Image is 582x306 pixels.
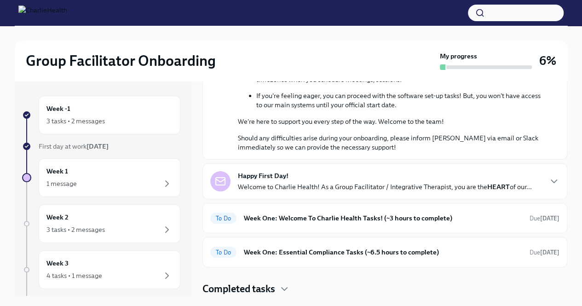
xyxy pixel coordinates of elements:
h6: Week 1 [46,166,68,176]
h6: Week One: Essential Compliance Tasks (~6.5 hours to complete) [244,247,522,257]
h3: 6% [539,52,556,69]
h2: Group Facilitator Onboarding [26,52,216,70]
span: To Do [210,215,236,222]
a: To DoWeek One: Essential Compliance Tasks (~6.5 hours to complete)Due[DATE] [210,245,559,260]
div: 3 tasks • 2 messages [46,116,105,126]
a: First day at work[DATE] [22,142,180,151]
strong: HEART [487,183,510,191]
a: Week 34 tasks • 1 message [22,250,180,289]
a: Week -13 tasks • 2 messages [22,96,180,134]
div: 4 tasks • 1 message [46,271,102,280]
p: We're here to support you every step of the way. Welcome to the team! [238,117,545,126]
a: Week 11 message [22,158,180,197]
span: Due [530,215,559,222]
h6: Week One: Welcome To Charlie Health Tasks! (~3 hours to complete) [244,213,522,223]
strong: [DATE] [540,249,559,256]
p: Should any difficulties arise during your onboarding, please inform [PERSON_NAME] via email or Sl... [238,133,545,152]
h6: Week 2 [46,212,69,222]
p: Welcome to Charlie Health! As a Group Facilitator / Integrative Therapist, you are the of our... [238,182,532,191]
div: Completed tasks [202,282,567,296]
img: CharlieHealth [18,6,67,20]
span: To Do [210,249,236,256]
a: To DoWeek One: Welcome To Charlie Health Tasks! (~3 hours to complete)Due[DATE] [210,211,559,225]
h6: Week -1 [46,104,70,114]
span: August 11th, 2025 09:00 [530,248,559,257]
a: Week 23 tasks • 2 messages [22,204,180,243]
strong: Happy First Day! [238,171,288,180]
div: 3 tasks • 2 messages [46,225,105,234]
h4: Completed tasks [202,282,275,296]
strong: My progress [440,52,477,61]
h6: Week 3 [46,258,69,268]
strong: [DATE] [86,142,109,150]
strong: [DATE] [540,215,559,222]
span: First day at work [39,142,109,150]
p: If you're feeling eager, you can proceed with the software set-up tasks! But, you won't have acce... [256,91,545,110]
span: August 11th, 2025 09:00 [530,214,559,223]
span: Due [530,249,559,256]
div: 1 message [46,179,77,188]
